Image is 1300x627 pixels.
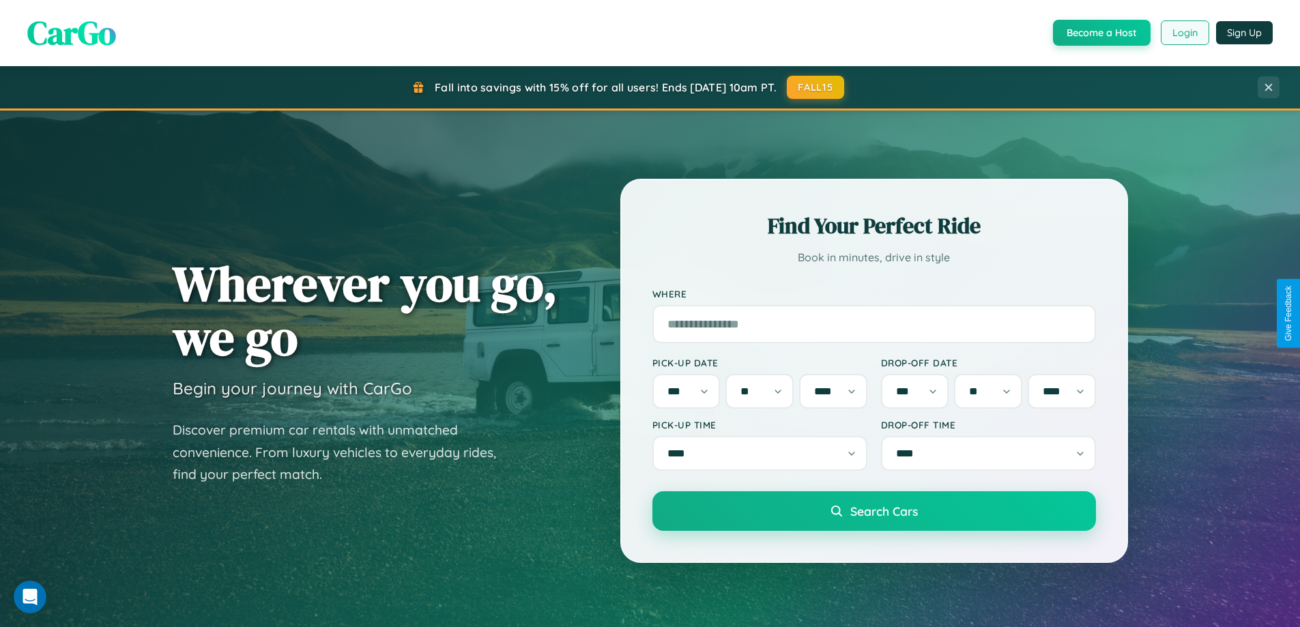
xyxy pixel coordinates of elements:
button: Become a Host [1053,20,1151,46]
label: Pick-up Time [652,419,867,431]
span: Search Cars [850,504,918,519]
h1: Wherever you go, we go [173,257,558,364]
h2: Find Your Perfect Ride [652,211,1096,241]
span: Fall into savings with 15% off for all users! Ends [DATE] 10am PT. [435,81,777,94]
div: Give Feedback [1284,286,1293,341]
button: Search Cars [652,491,1096,531]
label: Drop-off Date [881,357,1096,368]
label: Drop-off Time [881,419,1096,431]
label: Pick-up Date [652,357,867,368]
iframe: Intercom live chat [14,581,46,613]
button: FALL15 [787,76,844,99]
span: CarGo [27,10,116,55]
button: Sign Up [1216,21,1273,44]
label: Where [652,288,1096,300]
button: Login [1161,20,1209,45]
h3: Begin your journey with CarGo [173,378,412,398]
p: Discover premium car rentals with unmatched convenience. From luxury vehicles to everyday rides, ... [173,419,514,486]
p: Book in minutes, drive in style [652,248,1096,267]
